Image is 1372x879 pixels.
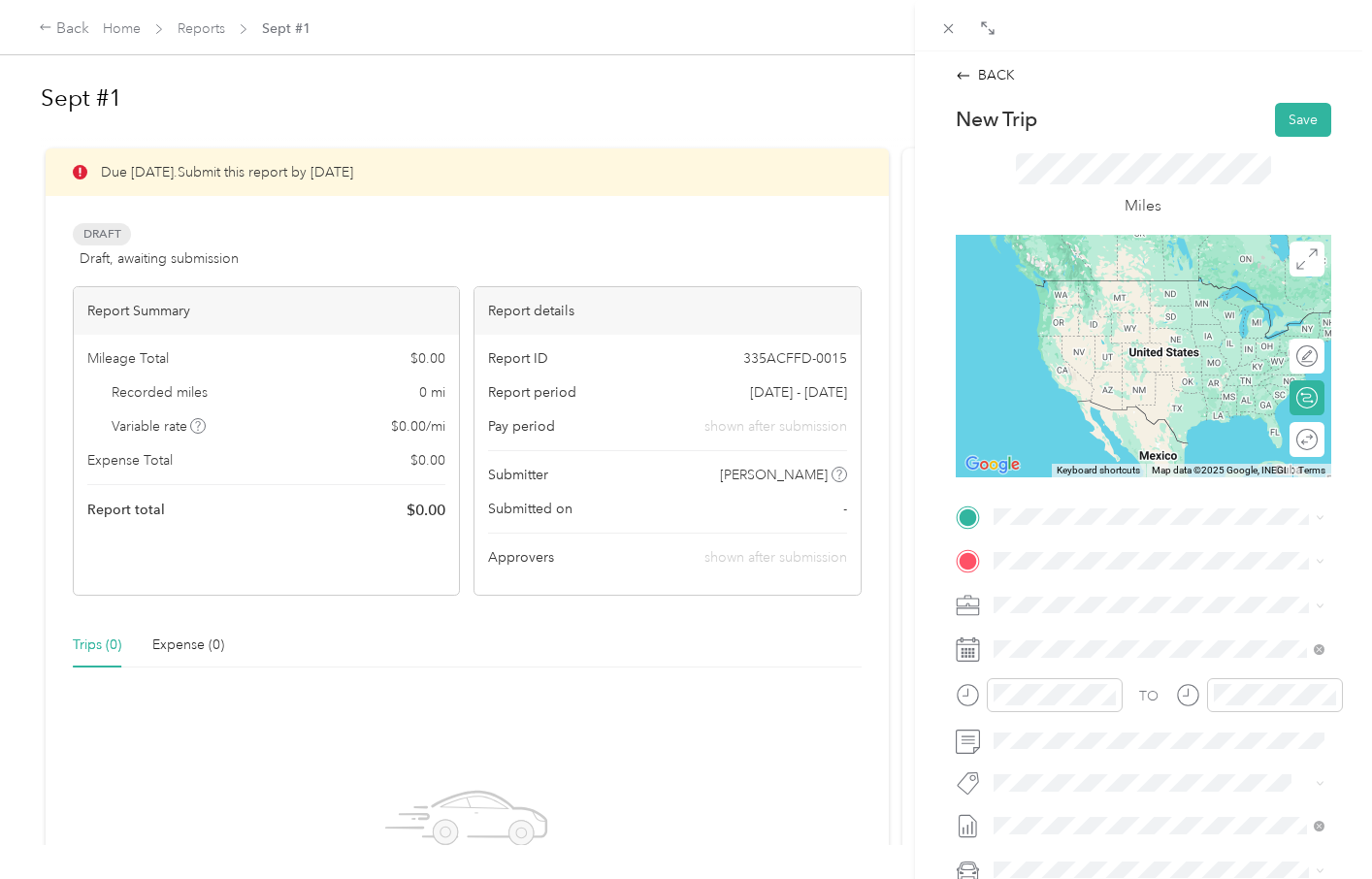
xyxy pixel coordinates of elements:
[956,65,1015,85] div: BACK
[956,106,1037,133] p: New Trip
[1263,770,1372,879] iframe: Everlance-gr Chat Button Frame
[961,452,1025,477] a: Open this area in Google Maps (opens a new window)
[1275,103,1331,137] button: Save
[1152,465,1287,475] span: Map data ©2025 Google, INEGI
[1057,464,1140,477] button: Keyboard shortcuts
[1125,194,1161,218] p: Miles
[961,452,1025,477] img: Google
